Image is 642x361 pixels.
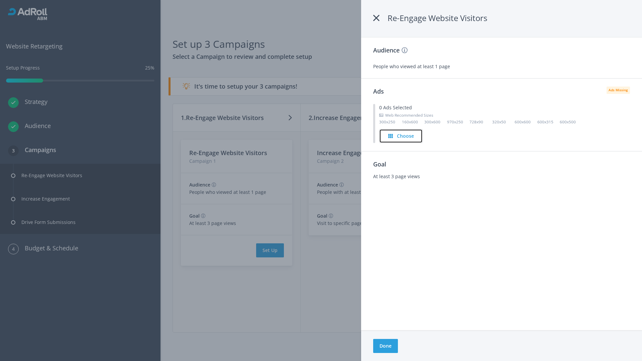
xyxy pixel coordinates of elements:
[379,104,630,143] div: 0 Ads Selected
[388,12,487,23] span: Re-Engage Website Visitors
[424,119,447,125] small: 300x600
[402,119,425,125] small: 160x600
[447,119,470,125] small: 970x250
[379,129,423,143] button: Choose
[373,45,630,55] h3: Audience
[469,119,492,125] small: 728x90
[373,173,630,180] p: At least 3 page views
[492,119,515,125] small: 320x50
[373,339,398,353] button: Done
[397,132,414,140] h4: Choose
[379,119,402,125] small: 300x250
[609,88,628,92] span: Ads Missing
[537,119,560,125] small: 600x315
[373,159,386,169] h3: Goal
[385,112,433,118] span: Web Recommended Sizes
[361,37,642,78] div: People who viewed at least 1 page
[515,119,537,125] small: 600x600
[373,87,384,96] h3: Ads
[560,119,582,125] small: 600x500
